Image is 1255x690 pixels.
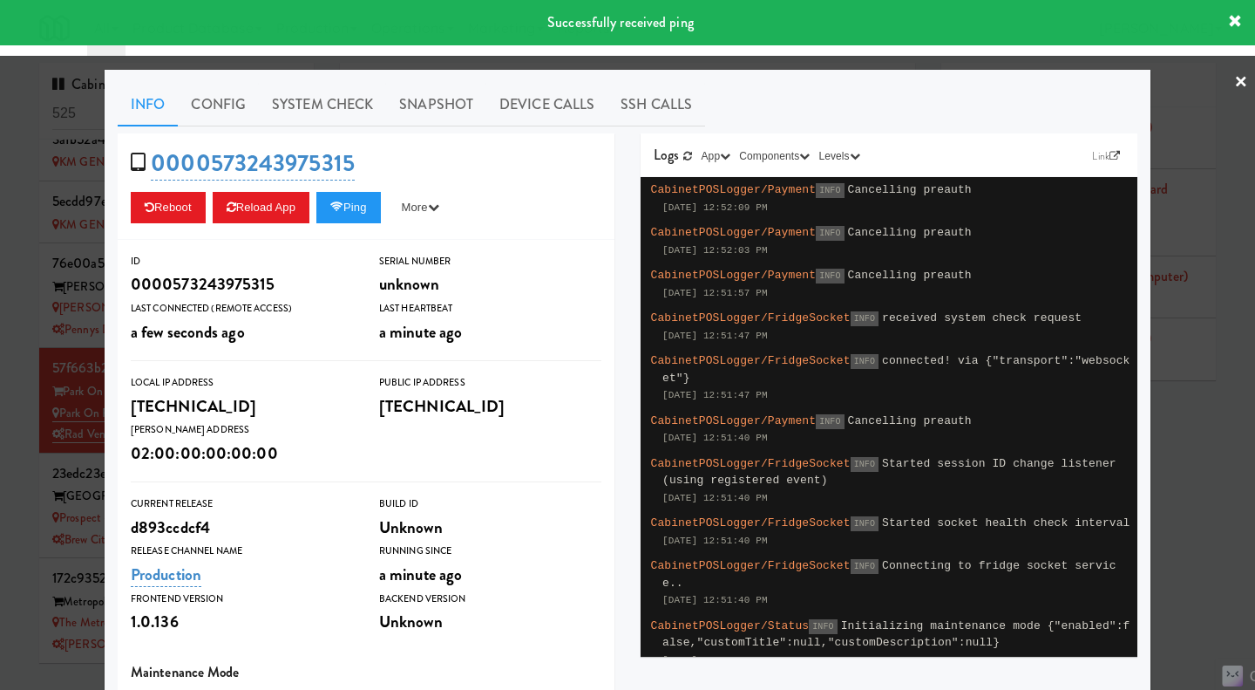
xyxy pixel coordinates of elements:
[662,288,768,298] span: [DATE] 12:51:57 PM
[379,607,601,637] div: Unknown
[848,269,972,282] span: Cancelling preauth
[607,83,705,126] a: SSH Calls
[131,513,353,543] div: d893ccdcf4
[131,563,201,587] a: Production
[651,354,851,367] span: CabinetPOSLogger/FridgeSocket
[662,202,768,213] span: [DATE] 12:52:09 PM
[131,591,353,608] div: Frontend Version
[662,390,768,400] span: [DATE] 12:51:47 PM
[651,516,851,529] span: CabinetPOSLogger/FridgeSocket
[662,559,1116,590] span: Connecting to fridge socket service..
[816,226,844,241] span: INFO
[662,595,768,605] span: [DATE] 12:51:40 PM
[697,147,736,165] button: App
[662,655,768,666] span: [DATE] 12:51:40 PM
[379,591,601,608] div: Backend Version
[651,559,851,572] span: CabinetPOSLogger/FridgeSocket
[379,543,601,560] div: Running Since
[651,183,817,196] span: CabinetPOSLogger/Payment
[178,83,259,126] a: Config
[809,619,837,634] span: INFO
[662,245,768,256] span: [DATE] 12:52:03 PM
[379,253,601,270] div: Serial Number
[379,495,601,513] div: Build Id
[379,270,601,299] div: unknown
[882,516,1129,529] span: Started socket health check interval
[1088,147,1124,165] a: Link
[848,226,972,239] span: Cancelling preauth
[662,493,768,503] span: [DATE] 12:51:40 PM
[118,83,178,126] a: Info
[547,12,694,32] span: Successfully received ping
[662,354,1130,385] span: connected! via {"transport":"websocket"}
[848,414,972,427] span: Cancelling preauth
[851,559,878,574] span: INFO
[131,392,353,421] div: [TECHNICAL_ID]
[379,374,601,392] div: Public IP Address
[379,300,601,318] div: Last Heartbeat
[662,536,768,546] span: [DATE] 12:51:40 PM
[131,439,353,468] div: 02:00:00:00:00:00
[816,414,844,429] span: INFO
[131,607,353,637] div: 1.0.136
[316,192,381,223] button: Ping
[851,311,878,326] span: INFO
[131,421,353,439] div: [PERSON_NAME] Address
[651,457,851,470] span: CabinetPOSLogger/FridgeSocket
[662,619,1130,650] span: Initializing maintenance mode {"enabled":false,"customTitle":null,"customDescription":null}
[851,516,878,531] span: INFO
[882,311,1082,325] span: received system check request
[651,414,817,427] span: CabinetPOSLogger/Payment
[259,83,386,126] a: System Check
[814,147,864,165] button: Levels
[662,331,768,341] span: [DATE] 12:51:47 PM
[131,495,353,513] div: Current Release
[131,192,206,223] button: Reboot
[662,457,1116,488] span: Started session ID change listener (using registered event)
[654,145,679,165] span: Logs
[131,270,353,299] div: 0000573243975315
[662,433,768,443] span: [DATE] 12:51:40 PM
[213,192,309,223] button: Reload App
[651,269,817,282] span: CabinetPOSLogger/Payment
[379,392,601,421] div: [TECHNICAL_ID]
[379,513,601,543] div: Unknown
[379,320,462,344] span: a minute ago
[816,269,844,284] span: INFO
[379,563,462,586] span: a minute ago
[816,183,844,198] span: INFO
[851,354,878,369] span: INFO
[131,543,353,560] div: Release Channel Name
[131,662,240,682] span: Maintenance Mode
[848,183,972,196] span: Cancelling preauth
[486,83,607,126] a: Device Calls
[151,147,355,181] a: 0000573243975315
[131,320,245,344] span: a few seconds ago
[735,147,814,165] button: Components
[1234,56,1248,110] a: ×
[651,311,851,325] span: CabinetPOSLogger/FridgeSocket
[388,192,453,223] button: More
[131,300,353,318] div: Last Connected (Remote Access)
[651,226,817,239] span: CabinetPOSLogger/Payment
[851,457,878,472] span: INFO
[131,374,353,392] div: Local IP Address
[386,83,486,126] a: Snapshot
[131,253,353,270] div: ID
[651,619,810,632] span: CabinetPOSLogger/Status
